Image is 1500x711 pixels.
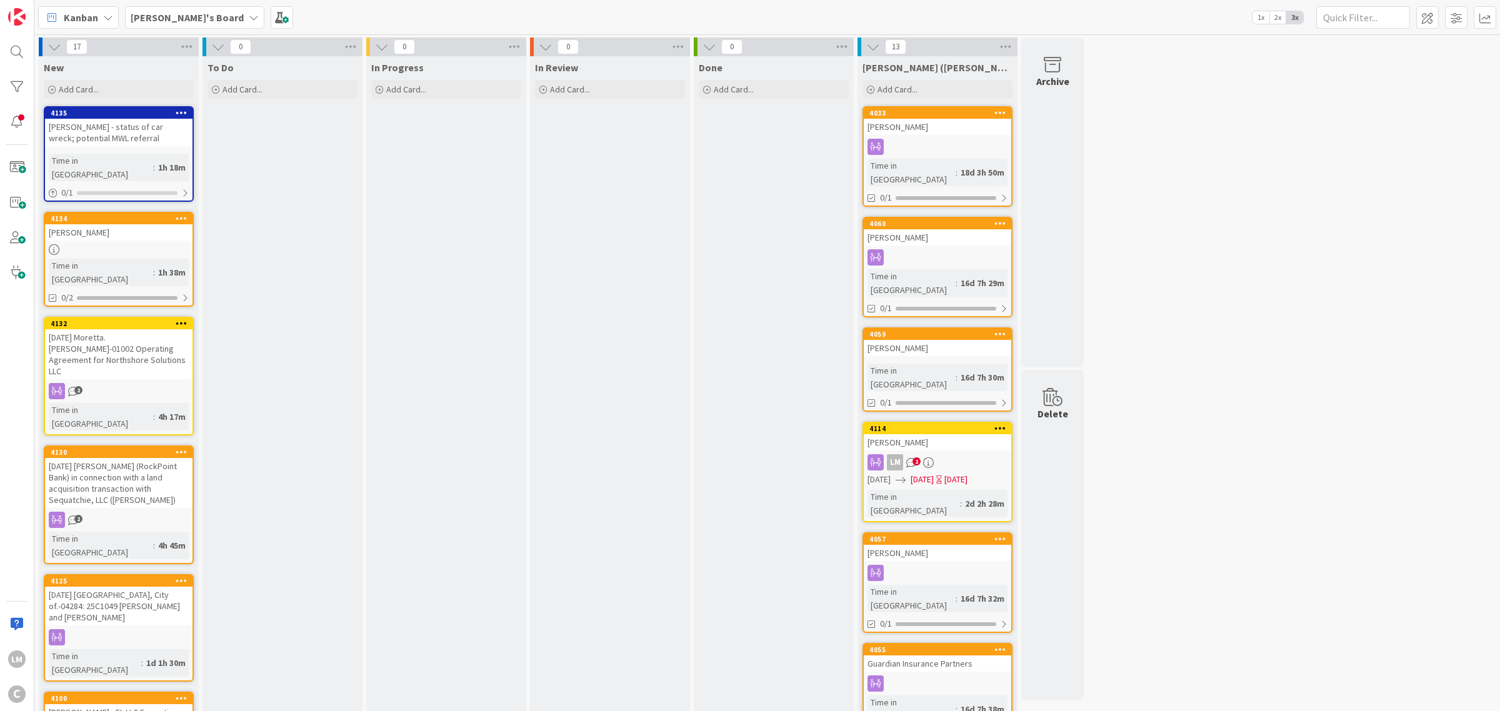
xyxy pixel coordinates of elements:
[862,61,1012,74] span: Lee Mangum (LAM)
[960,497,962,510] span: :
[880,302,892,315] span: 0/1
[864,423,1011,434] div: 4114
[64,10,98,25] span: Kanban
[880,191,892,204] span: 0/1
[944,473,967,486] div: [DATE]
[864,423,1011,450] div: 4114[PERSON_NAME]
[45,318,192,329] div: 4132
[386,84,426,95] span: Add Card...
[51,214,192,223] div: 4134
[956,166,957,179] span: :
[1036,74,1069,89] div: Archive
[864,655,1011,672] div: Guardian Insurance Partners
[371,61,424,74] span: In Progress
[962,497,1007,510] div: 2d 2h 28m
[864,644,1011,655] div: 4055
[44,574,194,682] a: 4125[DATE] [GEOGRAPHIC_DATA], City of.-04284: 25C1049 [PERSON_NAME] and [PERSON_NAME]Time in [GEO...
[153,410,155,424] span: :
[45,107,192,146] div: 4135[PERSON_NAME] - status of car wreck; potential MWL referral
[1286,11,1303,24] span: 3x
[869,109,1011,117] div: 4033
[153,266,155,279] span: :
[45,213,192,241] div: 4134[PERSON_NAME]
[8,685,26,703] div: C
[131,11,244,24] b: [PERSON_NAME]'s Board
[864,434,1011,450] div: [PERSON_NAME]
[45,447,192,458] div: 4130
[862,422,1012,522] a: 4114[PERSON_NAME]LM[DATE][DATE][DATE]Time in [GEOGRAPHIC_DATA]:2d 2h 28m
[222,84,262,95] span: Add Card...
[394,39,415,54] span: 0
[535,61,578,74] span: In Review
[912,457,921,465] span: 2
[864,644,1011,672] div: 4055Guardian Insurance Partners
[155,539,189,552] div: 4h 45m
[862,532,1012,633] a: 4057[PERSON_NAME]Time in [GEOGRAPHIC_DATA]:16d 7h 32m0/1
[153,539,155,552] span: :
[49,154,153,181] div: Time in [GEOGRAPHIC_DATA]
[867,364,956,391] div: Time in [GEOGRAPHIC_DATA]
[911,473,934,486] span: [DATE]
[714,84,754,95] span: Add Card...
[49,532,153,559] div: Time in [GEOGRAPHIC_DATA]
[867,269,956,297] div: Time in [GEOGRAPHIC_DATA]
[721,39,742,54] span: 0
[45,224,192,241] div: [PERSON_NAME]
[45,575,192,587] div: 4125
[869,535,1011,544] div: 4057
[867,585,956,612] div: Time in [GEOGRAPHIC_DATA]
[864,107,1011,119] div: 4033
[8,8,26,26] img: Visit kanbanzone.com
[66,39,87,54] span: 17
[45,447,192,508] div: 4130[DATE] [PERSON_NAME] (RockPoint Bank) in connection with a land acquisition transaction with ...
[155,410,189,424] div: 4h 17m
[51,109,192,117] div: 4135
[1316,6,1410,29] input: Quick Filter...
[864,534,1011,545] div: 4057
[869,219,1011,228] div: 4060
[867,490,960,517] div: Time in [GEOGRAPHIC_DATA]
[230,39,251,54] span: 0
[956,276,957,290] span: :
[862,106,1012,207] a: 4033[PERSON_NAME]Time in [GEOGRAPHIC_DATA]:18d 3h 50m0/1
[864,329,1011,340] div: 4059
[1269,11,1286,24] span: 2x
[867,473,891,486] span: [DATE]
[45,587,192,625] div: [DATE] [GEOGRAPHIC_DATA], City of.-04284: 25C1049 [PERSON_NAME] and [PERSON_NAME]
[74,515,82,523] span: 2
[885,39,906,54] span: 13
[49,649,141,677] div: Time in [GEOGRAPHIC_DATA]
[155,161,189,174] div: 1h 18m
[1252,11,1269,24] span: 1x
[49,403,153,430] div: Time in [GEOGRAPHIC_DATA]
[864,218,1011,246] div: 4060[PERSON_NAME]
[44,61,64,74] span: New
[864,340,1011,356] div: [PERSON_NAME]
[550,84,590,95] span: Add Card...
[699,61,722,74] span: Done
[61,291,73,304] span: 0/2
[155,266,189,279] div: 1h 38m
[59,84,99,95] span: Add Card...
[51,448,192,457] div: 4130
[864,329,1011,356] div: 4059[PERSON_NAME]
[880,617,892,630] span: 0/1
[877,84,917,95] span: Add Card...
[45,329,192,379] div: [DATE] Moretta.[PERSON_NAME]-01002 Operating Agreement for Northshore Solutions LLC
[862,327,1012,412] a: 4059[PERSON_NAME]Time in [GEOGRAPHIC_DATA]:16d 7h 30m0/1
[44,317,194,435] a: 4132[DATE] Moretta.[PERSON_NAME]-01002 Operating Agreement for Northshore Solutions LLCTime in [G...
[45,458,192,508] div: [DATE] [PERSON_NAME] (RockPoint Bank) in connection with a land acquisition transaction with Sequ...
[49,259,153,286] div: Time in [GEOGRAPHIC_DATA]
[957,592,1007,605] div: 16d 7h 32m
[957,370,1007,384] div: 16d 7h 30m
[957,166,1007,179] div: 18d 3h 50m
[207,61,234,74] span: To Do
[869,330,1011,339] div: 4059
[153,161,155,174] span: :
[51,694,192,703] div: 4100
[45,575,192,625] div: 4125[DATE] [GEOGRAPHIC_DATA], City of.-04284: 25C1049 [PERSON_NAME] and [PERSON_NAME]
[45,213,192,224] div: 4134
[869,645,1011,654] div: 4055
[61,186,73,199] span: 0 / 1
[864,229,1011,246] div: [PERSON_NAME]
